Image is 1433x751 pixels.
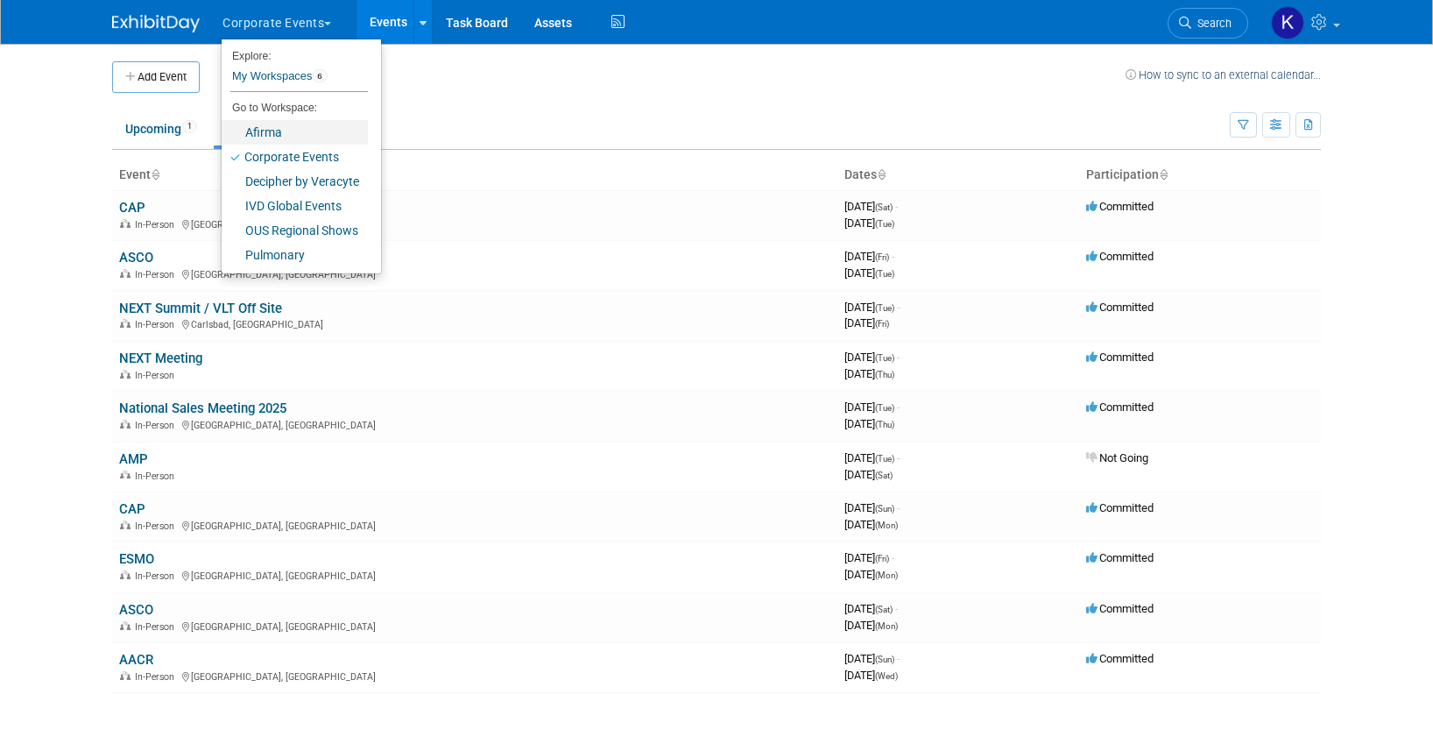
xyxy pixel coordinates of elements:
[875,319,889,329] span: (Fri)
[875,521,898,530] span: (Mon)
[182,120,197,133] span: 1
[844,367,894,380] span: [DATE]
[844,400,900,414] span: [DATE]
[119,250,153,266] a: ASCO
[119,602,153,618] a: ASCO
[119,200,145,216] a: CAP
[135,621,180,633] span: In-Person
[1086,551,1154,564] span: Committed
[222,194,368,218] a: IVD Global Events
[135,521,180,532] span: In-Person
[1159,167,1168,181] a: Sort by Participation Type
[119,266,830,280] div: [GEOGRAPHIC_DATA], [GEOGRAPHIC_DATA]
[877,167,886,181] a: Sort by Start Date
[844,551,894,564] span: [DATE]
[897,301,900,314] span: -
[897,351,900,364] span: -
[895,200,898,213] span: -
[875,655,894,664] span: (Sun)
[1086,250,1154,263] span: Committed
[222,218,368,243] a: OUS Regional Shows
[875,353,894,363] span: (Tue)
[844,602,898,615] span: [DATE]
[837,160,1079,190] th: Dates
[897,400,900,414] span: -
[119,652,153,668] a: AACR
[222,46,368,61] li: Explore:
[897,501,900,514] span: -
[222,145,368,169] a: Corporate Events
[875,671,898,681] span: (Wed)
[875,252,889,262] span: (Fri)
[120,471,131,479] img: In-Person Event
[135,219,180,230] span: In-Person
[135,471,180,482] span: In-Person
[875,202,893,212] span: (Sat)
[844,468,893,481] span: [DATE]
[844,669,898,682] span: [DATE]
[119,417,830,431] div: [GEOGRAPHIC_DATA], [GEOGRAPHIC_DATA]
[844,451,900,464] span: [DATE]
[119,351,202,366] a: NEXT Meeting
[135,370,180,381] span: In-Person
[214,112,286,145] a: Past10
[844,316,889,329] span: [DATE]
[112,61,200,93] button: Add Event
[119,619,830,633] div: [GEOGRAPHIC_DATA], [GEOGRAPHIC_DATA]
[875,621,898,631] span: (Mon)
[222,96,368,119] li: Go to Workspace:
[119,551,154,567] a: ESMO
[135,319,180,330] span: In-Person
[119,518,830,532] div: [GEOGRAPHIC_DATA], [GEOGRAPHIC_DATA]
[222,169,368,194] a: Decipher by Veracyte
[875,303,894,313] span: (Tue)
[844,250,894,263] span: [DATE]
[1168,8,1248,39] a: Search
[120,319,131,328] img: In-Person Event
[120,370,131,379] img: In-Person Event
[875,370,894,379] span: (Thu)
[1086,602,1154,615] span: Committed
[895,602,898,615] span: -
[120,621,131,630] img: In-Person Event
[119,501,145,517] a: CAP
[875,504,894,514] span: (Sun)
[120,219,131,228] img: In-Person Event
[222,243,368,267] a: Pulmonary
[844,518,898,531] span: [DATE]
[844,301,900,314] span: [DATE]
[230,61,368,91] a: My Workspaces6
[1086,400,1154,414] span: Committed
[897,451,900,464] span: -
[875,420,894,429] span: (Thu)
[1086,301,1154,314] span: Committed
[1086,351,1154,364] span: Committed
[897,652,900,665] span: -
[119,216,830,230] div: [GEOGRAPHIC_DATA], [GEOGRAPHIC_DATA]
[844,619,898,632] span: [DATE]
[119,451,148,467] a: AMP
[1191,17,1232,30] span: Search
[222,120,368,145] a: Afirma
[1126,68,1321,81] a: How to sync to an external calendar...
[875,605,893,614] span: (Sat)
[135,420,180,431] span: In-Person
[120,521,131,529] img: In-Person Event
[844,568,898,581] span: [DATE]
[312,69,327,83] span: 6
[844,216,894,230] span: [DATE]
[119,669,830,683] div: [GEOGRAPHIC_DATA], [GEOGRAPHIC_DATA]
[119,301,282,316] a: NEXT Summit / VLT Off Site
[875,454,894,464] span: (Tue)
[1079,160,1321,190] th: Participation
[112,160,837,190] th: Event
[1086,501,1154,514] span: Committed
[135,570,180,582] span: In-Person
[844,200,898,213] span: [DATE]
[119,400,286,416] a: National Sales Meeting 2025
[844,417,894,430] span: [DATE]
[151,167,159,181] a: Sort by Event Name
[120,420,131,429] img: In-Person Event
[875,403,894,413] span: (Tue)
[1271,6,1304,39] img: Keirsten Davis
